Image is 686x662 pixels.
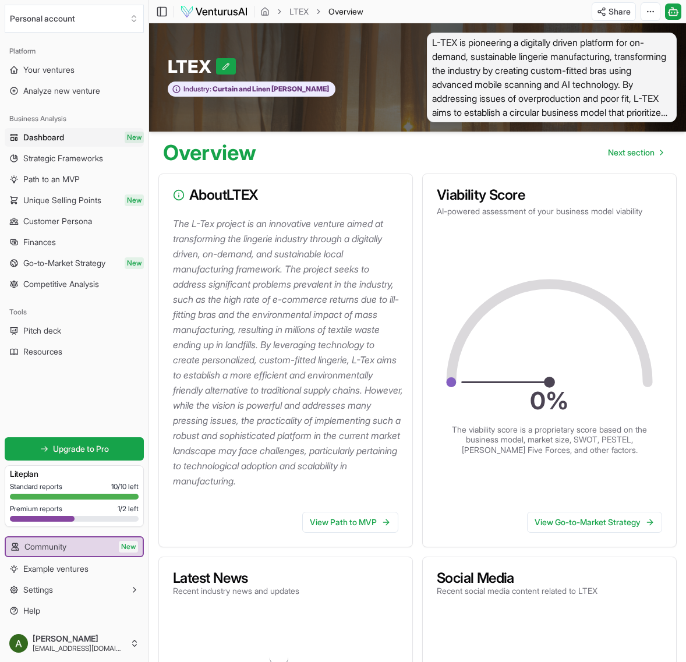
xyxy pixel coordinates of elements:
a: Analyze new venture [5,82,144,100]
span: L-TEX is pioneering a digitally driven platform for on-demand, sustainable lingerie manufacturing... [427,33,677,122]
a: Finances [5,233,144,252]
span: Community [24,541,66,553]
span: New [125,132,144,143]
span: Resources [23,346,62,357]
p: AI-powered assessment of your business model viability [437,206,662,217]
span: Go-to-Market Strategy [23,257,105,269]
span: Customer Persona [23,215,92,227]
span: Competitive Analysis [23,278,99,290]
a: LTEX [289,6,309,17]
span: Curtain and Linen [PERSON_NAME] [211,84,329,94]
span: New [125,194,144,206]
span: Premium reports [10,504,62,514]
span: 1 / 2 left [118,504,139,514]
span: New [119,541,138,553]
span: [PERSON_NAME] [33,633,125,644]
a: DashboardNew [5,128,144,147]
div: Platform [5,42,144,61]
span: Settings [23,584,53,596]
a: Competitive Analysis [5,275,144,293]
span: Unique Selling Points [23,194,101,206]
h3: Latest News [173,571,299,585]
a: Go to next page [599,141,672,164]
a: Resources [5,342,144,361]
button: [PERSON_NAME][EMAIL_ADDRESS][DOMAIN_NAME] [5,629,144,657]
a: Pitch deck [5,321,144,340]
span: Next section [608,147,655,158]
a: Customer Persona [5,212,144,231]
span: New [125,257,144,269]
img: logo [180,5,248,19]
span: Strategic Frameworks [23,153,103,164]
h1: Overview [163,141,256,164]
div: Tools [5,303,144,321]
span: Path to an MVP [23,174,80,185]
span: Analyze new venture [23,85,100,97]
a: CommunityNew [6,537,143,556]
nav: breadcrumb [260,6,363,17]
span: Overview [328,6,363,17]
span: Industry: [183,84,211,94]
button: Settings [5,580,144,599]
p: The viability score is a proprietary score based on the business model, market size, SWOT, PESTEL... [441,424,657,455]
p: The L-Tex project is an innovative venture aimed at transforming the lingerie industry through a ... [173,216,403,488]
span: Share [609,6,631,17]
span: 10 / 10 left [111,482,139,491]
a: View Go-to-Market Strategy [527,512,662,533]
span: Finances [23,236,56,248]
span: Help [23,605,40,617]
a: Upgrade to Pro [5,437,144,461]
h3: About LTEX [173,188,398,202]
h3: Lite plan [10,468,139,480]
button: Share [592,2,636,21]
a: Your ventures [5,61,144,79]
a: View Path to MVP [302,512,398,533]
span: Example ventures [23,563,89,575]
a: Go-to-Market StrategyNew [5,254,144,272]
button: Select an organization [5,5,144,33]
span: Pitch deck [23,325,61,337]
p: Recent industry news and updates [173,585,299,597]
div: Business Analysis [5,109,144,128]
span: Dashboard [23,132,64,143]
span: Your ventures [23,64,75,76]
span: Standard reports [10,482,62,491]
p: Recent social media content related to LTEX [437,585,597,597]
nav: pagination [599,141,672,164]
a: Example ventures [5,560,144,578]
h3: Social Media [437,571,597,585]
text: 0 % [531,386,569,415]
a: Strategic Frameworks [5,149,144,168]
button: Industry:Curtain and Linen [PERSON_NAME] [168,82,335,97]
span: Upgrade to Pro [53,443,109,455]
span: [EMAIL_ADDRESS][DOMAIN_NAME] [33,644,125,653]
h3: Viability Score [437,188,662,202]
span: LTEX [168,56,216,77]
a: Unique Selling PointsNew [5,191,144,210]
a: Path to an MVP [5,170,144,189]
a: Help [5,601,144,620]
img: ACg8ocJ7KVQOdJaW3PdX8E65e2EZ92JzdNb9v8V4PtX_TGc3q-9WSg=s96-c [9,634,28,653]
